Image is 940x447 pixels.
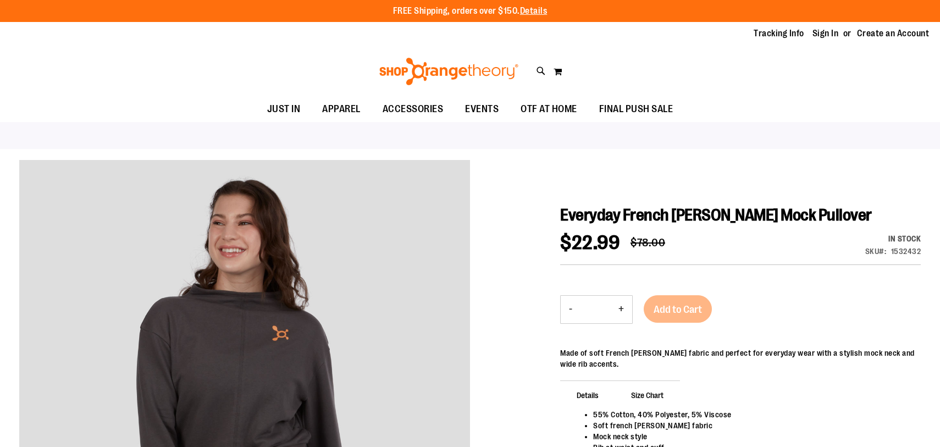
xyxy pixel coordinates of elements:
[754,27,804,40] a: Tracking Info
[865,233,921,244] div: In stock
[891,246,921,257] div: 1532432
[520,6,548,16] a: Details
[311,97,372,122] a: APPAREL
[383,97,444,122] span: ACCESSORIES
[256,97,312,122] a: JUST IN
[322,97,361,122] span: APPAREL
[510,97,588,122] a: OTF AT HOME
[599,97,673,122] span: FINAL PUSH SALE
[372,97,455,122] a: ACCESSORIES
[812,27,839,40] a: Sign In
[857,27,930,40] a: Create an Account
[560,347,921,369] div: Made of soft French [PERSON_NAME] fabric and perfect for everyday wear with a stylish mock neck a...
[588,97,684,122] a: FINAL PUSH SALE
[593,420,910,431] li: Soft french [PERSON_NAME] fabric
[378,58,520,85] img: Shop Orangetheory
[560,206,872,224] span: Everyday French [PERSON_NAME] Mock Pullover
[560,231,620,254] span: $22.99
[615,380,680,409] span: Size Chart
[454,97,510,122] a: EVENTS
[865,233,921,244] div: Availability
[610,296,632,323] button: Increase product quantity
[560,380,615,409] span: Details
[393,5,548,18] p: FREE Shipping, orders over $150.
[521,97,577,122] span: OTF AT HOME
[267,97,301,122] span: JUST IN
[561,296,580,323] button: Decrease product quantity
[465,97,499,122] span: EVENTS
[865,247,887,256] strong: SKU
[580,296,610,323] input: Product quantity
[593,409,910,420] li: 55% Cotton, 40% Polyester, 5% Viscose
[631,236,665,249] span: $78.00
[593,431,910,442] li: Mock neck style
